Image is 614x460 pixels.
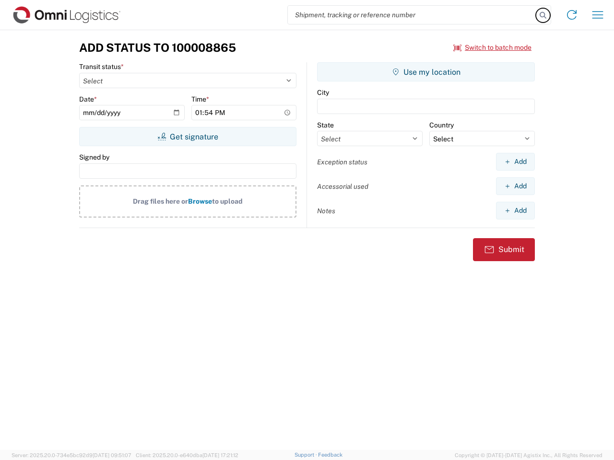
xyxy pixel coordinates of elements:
[496,202,535,219] button: Add
[79,41,236,55] h3: Add Status to 100008865
[318,452,342,458] a: Feedback
[191,95,209,103] label: Time
[496,153,535,171] button: Add
[79,95,97,103] label: Date
[317,62,535,81] button: Use my location
[453,40,531,56] button: Switch to batch mode
[496,177,535,195] button: Add
[295,452,319,458] a: Support
[79,62,124,71] label: Transit status
[136,452,238,458] span: Client: 2025.20.0-e640dba
[12,452,131,458] span: Server: 2025.20.0-734e5bc92d9
[473,238,535,261] button: Submit
[202,452,238,458] span: [DATE] 17:21:12
[212,197,243,205] span: to upload
[317,207,335,215] label: Notes
[133,197,188,205] span: Drag files here or
[188,197,212,205] span: Browse
[288,6,536,24] input: Shipment, tracking or reference number
[79,127,296,146] button: Get signature
[79,153,109,161] label: Signed by
[317,88,329,97] label: City
[317,182,368,191] label: Accessorial used
[455,451,602,460] span: Copyright © [DATE]-[DATE] Agistix Inc., All Rights Reserved
[317,158,367,166] label: Exception status
[429,121,454,129] label: Country
[317,121,334,129] label: State
[93,452,131,458] span: [DATE] 09:51:07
